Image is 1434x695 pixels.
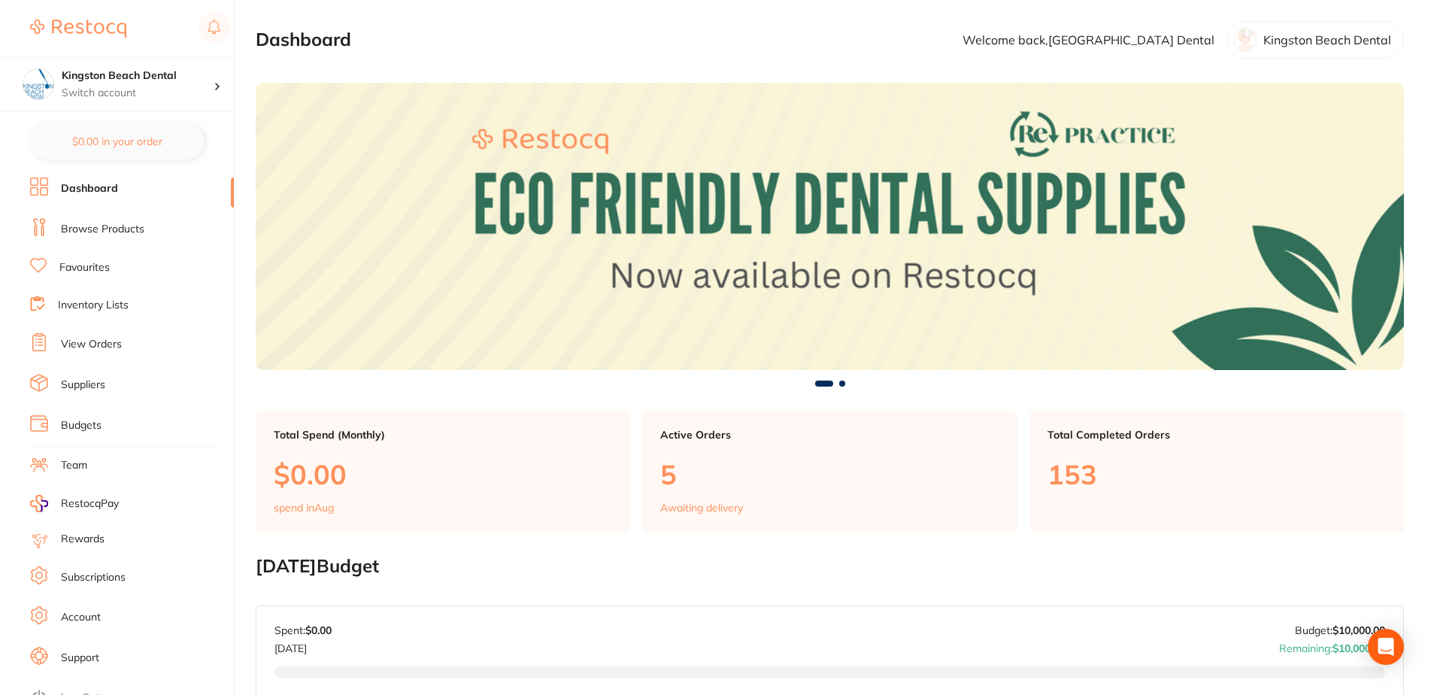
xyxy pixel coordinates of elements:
img: RestocqPay [30,495,48,512]
a: Support [61,651,99,666]
a: Budgets [61,418,102,433]
p: Switch account [62,86,214,101]
a: Dashboard [61,181,118,196]
p: Welcome back, [GEOGRAPHIC_DATA] Dental [963,33,1214,47]
p: spend in Aug [274,502,334,514]
img: Dashboard [256,83,1404,370]
p: Remaining: [1279,636,1385,654]
strong: $0.00 [305,624,332,637]
p: Budget: [1295,624,1385,636]
img: Kingston Beach Dental [23,69,53,99]
a: Inventory Lists [58,298,129,313]
img: Restocq Logo [30,20,126,38]
a: Account [61,610,101,625]
span: RestocqPay [61,496,119,511]
a: Team [61,458,87,473]
a: RestocqPay [30,495,119,512]
a: Total Completed Orders153 [1029,411,1404,533]
a: Total Spend (Monthly)$0.00spend inAug [256,411,630,533]
p: Total Completed Orders [1047,429,1386,441]
h2: [DATE] Budget [256,556,1404,577]
p: $0.00 [274,459,612,490]
p: Kingston Beach Dental [1263,33,1391,47]
a: Favourites [59,260,110,275]
p: [DATE] [274,636,332,654]
p: 5 [660,459,999,490]
a: Active Orders5Awaiting delivery [642,411,1017,533]
a: Suppliers [61,378,105,393]
a: Rewards [61,532,105,547]
a: Restocq Logo [30,11,126,46]
a: Subscriptions [61,570,126,585]
p: Awaiting delivery [660,502,743,514]
strong: $10,000.00 [1332,642,1385,655]
a: View Orders [61,337,122,352]
p: Total Spend (Monthly) [274,429,612,441]
p: 153 [1047,459,1386,490]
div: Open Intercom Messenger [1368,629,1404,665]
p: Spent: [274,624,332,636]
h2: Dashboard [256,29,351,50]
a: Browse Products [61,222,144,237]
strong: $10,000.00 [1332,624,1385,637]
button: $0.00 in your order [30,123,204,159]
p: Active Orders [660,429,999,441]
h4: Kingston Beach Dental [62,68,214,83]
